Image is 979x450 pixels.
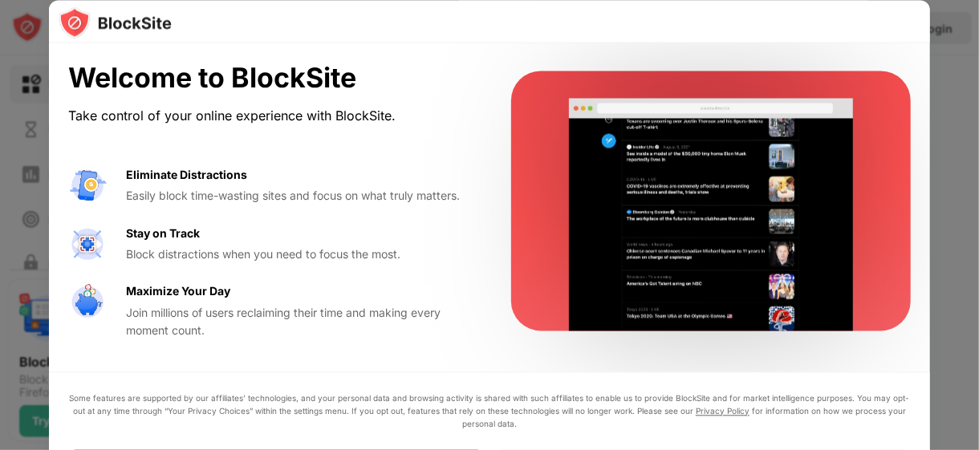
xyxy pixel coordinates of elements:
img: value-safe-time.svg [68,283,107,322]
div: Some features are supported by our affiliates’ technologies, and your personal data and browsing ... [68,391,911,430]
img: logo-blocksite.svg [59,6,172,39]
div: Take control of your online experience with BlockSite. [68,104,473,128]
a: Privacy Policy [696,406,749,416]
div: Eliminate Distractions [126,166,247,184]
img: value-focus.svg [68,225,107,263]
img: value-avoid-distractions.svg [68,166,107,205]
div: Easily block time-wasting sites and focus on what truly matters. [126,188,473,205]
div: Maximize Your Day [126,283,230,301]
div: Welcome to BlockSite [68,63,473,95]
div: Stay on Track [126,225,200,242]
div: Join millions of users reclaiming their time and making every moment count. [126,304,473,340]
div: Block distractions when you need to focus the most. [126,245,473,263]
